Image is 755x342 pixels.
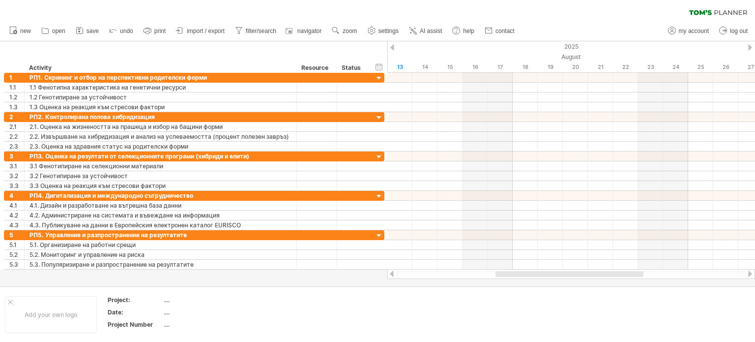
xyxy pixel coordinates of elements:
[9,83,24,92] div: 1.1
[9,211,24,220] div: 4.2
[120,28,133,34] span: undo
[588,62,613,72] div: Thursday, 21 August 2025
[666,25,712,37] a: my account
[108,320,162,329] div: Project Number
[164,320,246,329] div: ....
[29,211,291,220] div: 4.2. Администриране на системата и въвеждане на информация
[463,28,474,34] span: help
[9,250,24,259] div: 5.2
[29,191,291,200] div: РП4. Дигитализация и международно сътрудничество
[9,112,24,122] div: 2
[29,142,291,151] div: 2.3. Оценка на здравния статус на родителски форми
[343,28,357,34] span: zoom
[488,62,513,72] div: Sunday, 17 August 2025
[29,220,291,230] div: 4.3. Публикуване на данни в Европейския електронен каталог EURISCO
[9,171,24,181] div: 3.2
[232,25,279,37] a: filter/search
[513,62,538,72] div: Monday, 18 August 2025
[87,28,99,34] span: save
[495,28,515,34] span: contact
[730,28,748,34] span: log out
[463,62,488,72] div: Saturday, 16 August 2025
[29,152,291,161] div: РП3. Оценка на резултати от селекционните програми (хибриди и елити)
[29,63,291,73] div: Activity
[301,63,331,73] div: Resource
[713,62,738,72] div: Tuesday, 26 August 2025
[187,28,225,34] span: import / export
[7,25,34,37] a: new
[9,191,24,200] div: 4
[437,62,463,72] div: Friday, 15 August 2025
[73,25,102,37] a: save
[29,181,291,190] div: 3.3 Оценка на реакция към стресови фактори
[9,220,24,230] div: 4.3
[9,132,24,141] div: 2.2
[20,28,31,34] span: new
[329,25,360,37] a: zoom
[9,161,24,171] div: 3.1
[29,250,291,259] div: 5.2. Мониторинг и управление на риска
[538,62,563,72] div: Tuesday, 19 August 2025
[9,93,24,102] div: 1.2
[29,201,291,210] div: 4.1. Дизайн и разработване на вътрешна база данни
[9,142,24,151] div: 2.3
[29,260,291,269] div: 5.3. Популяризиране и разпространение на резултатите
[9,152,24,161] div: 3
[407,25,445,37] a: AI assist
[164,296,246,304] div: ....
[29,93,291,102] div: 1.2 Генотипиране за устойчивост
[297,28,321,34] span: navigator
[52,28,65,34] span: open
[9,73,24,82] div: 1
[29,132,291,141] div: 2.2. Извършване на хибридизация и анализ на успеваемостта (процент полезен завръз)
[246,28,276,34] span: filter/search
[387,62,412,72] div: Wednesday, 13 August 2025
[663,62,688,72] div: Sunday, 24 August 2025
[342,63,363,73] div: Status
[39,25,68,37] a: open
[29,161,291,171] div: 3.1 Фенотипиране на селекционни материали
[679,28,709,34] span: my account
[29,102,291,112] div: 1.3 Оценка на реакция към стресови фактори
[284,25,324,37] a: navigator
[378,28,399,34] span: settings
[450,25,477,37] a: help
[174,25,228,37] a: import / export
[717,25,751,37] a: log out
[29,112,291,122] div: РП2. Контролирана полова хибридизация
[420,28,442,34] span: AI assist
[29,240,291,249] div: 5.1. Организиране на работни срещи
[9,122,24,131] div: 2.1
[29,171,291,181] div: 3.2 Генотипиране за устойчивост
[108,296,162,304] div: Project:
[412,62,437,72] div: Thursday, 14 August 2025
[141,25,169,37] a: print
[29,122,291,131] div: 2.1. Оценка на жизнеността на прашеца и избор на бащини форми
[9,201,24,210] div: 4.1
[29,230,291,240] div: РП5. Управление и разпространение на резултатите
[9,181,24,190] div: 3.3
[613,62,638,72] div: Friday, 22 August 2025
[9,230,24,240] div: 5
[29,73,291,82] div: РП1. Скрининг и отбор на перспективни родителски форми
[164,308,246,316] div: ....
[108,308,162,316] div: Date:
[9,102,24,112] div: 1.3
[688,62,713,72] div: Monday, 25 August 2025
[154,28,166,34] span: print
[482,25,518,37] a: contact
[365,25,402,37] a: settings
[9,240,24,249] div: 5.1
[5,296,97,333] div: Add your own logo
[107,25,136,37] a: undo
[29,83,291,92] div: 1.1 Фенотипна характеристика на генетични ресурси
[638,62,663,72] div: Saturday, 23 August 2025
[9,260,24,269] div: 5.3
[563,62,588,72] div: Wednesday, 20 August 2025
